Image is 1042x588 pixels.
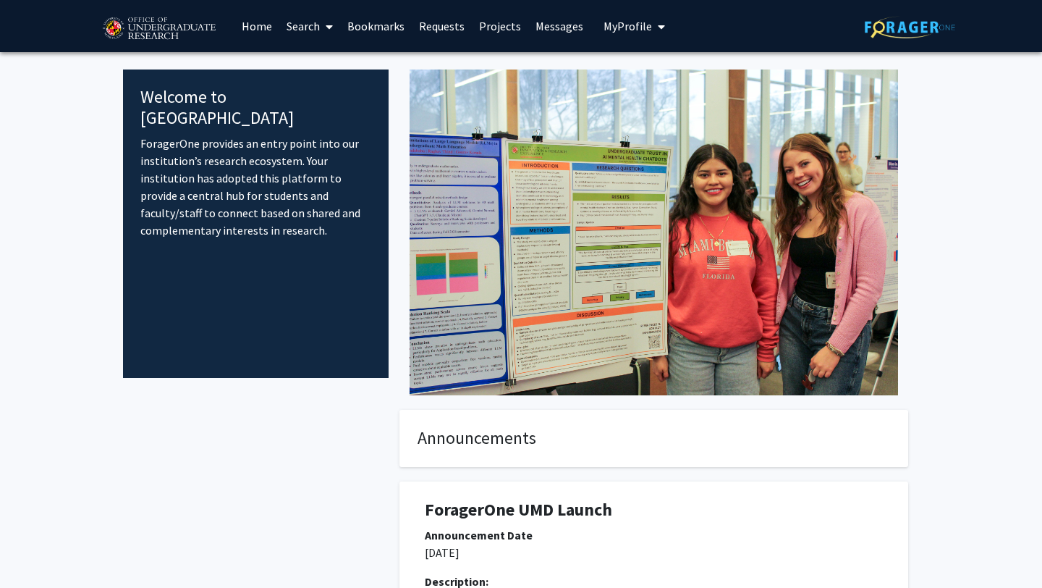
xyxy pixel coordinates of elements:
a: Home [234,1,279,51]
img: ForagerOne Logo [865,16,955,38]
h4: Welcome to [GEOGRAPHIC_DATA] [140,87,371,129]
p: [DATE] [425,544,883,561]
span: My Profile [603,19,652,33]
img: University of Maryland Logo [98,11,220,47]
a: Bookmarks [340,1,412,51]
h4: Announcements [418,428,890,449]
a: Search [279,1,340,51]
h1: ForagerOne UMD Launch [425,500,883,521]
iframe: Chat [11,523,62,577]
p: ForagerOne provides an entry point into our institution’s research ecosystem. Your institution ha... [140,135,371,239]
img: Cover Image [410,70,898,395]
a: Requests [412,1,472,51]
a: Projects [472,1,528,51]
a: Messages [528,1,590,51]
div: Announcement Date [425,526,883,544]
